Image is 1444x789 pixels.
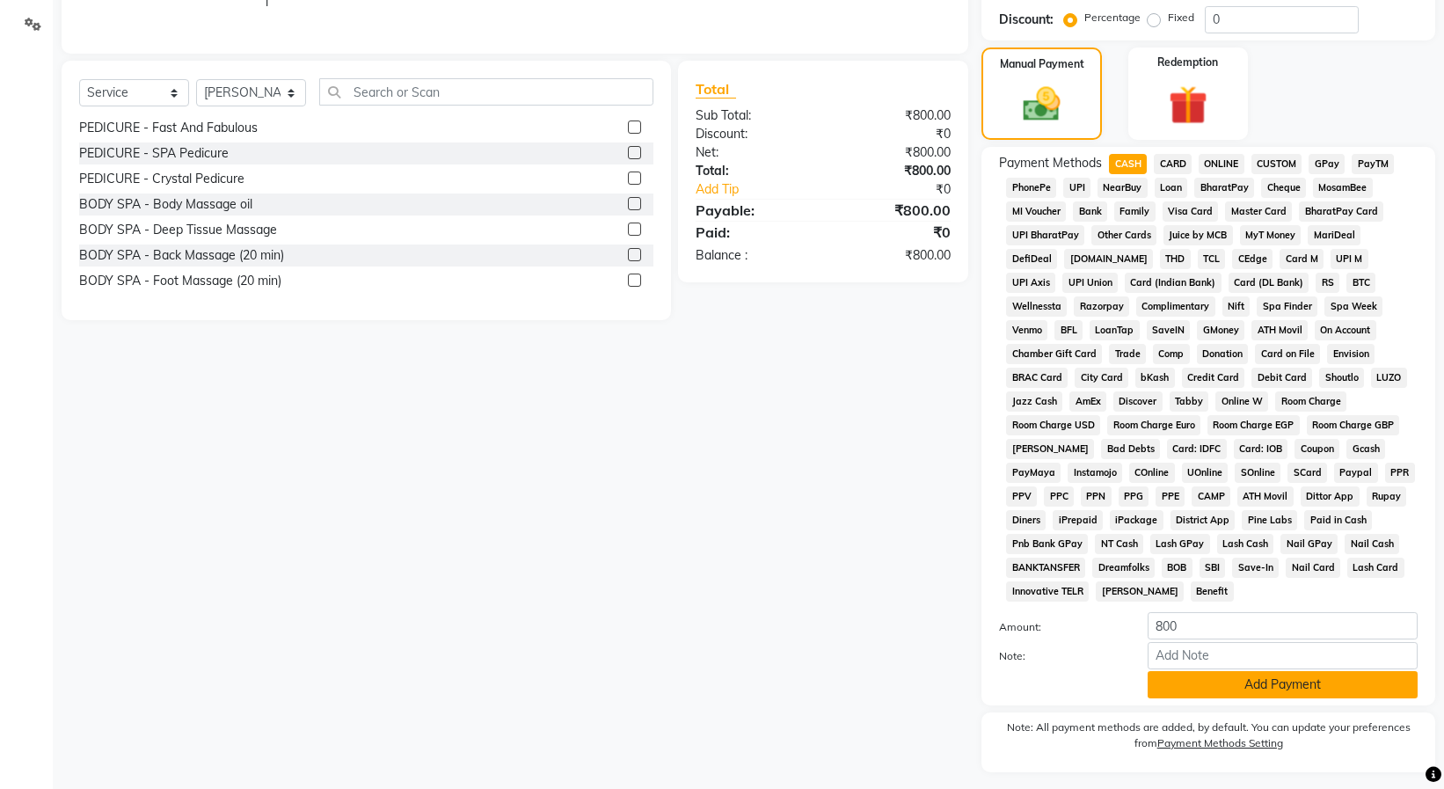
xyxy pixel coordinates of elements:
span: Juice by MCB [1163,225,1233,245]
span: Pine Labs [1242,510,1297,530]
span: Bank [1073,201,1107,222]
label: Amount: [986,619,1134,635]
span: PPR [1385,463,1415,483]
span: SCard [1287,463,1327,483]
span: Room Charge USD [1006,415,1100,435]
span: Room Charge EGP [1207,415,1300,435]
span: Room Charge GBP [1307,415,1400,435]
span: Family [1114,201,1156,222]
span: PPC [1044,486,1074,507]
span: iPrepaid [1053,510,1103,530]
span: PPN [1081,486,1112,507]
span: Loan [1155,178,1188,198]
span: Coupon [1294,439,1339,459]
span: District App [1171,510,1236,530]
span: Save-In [1232,558,1279,578]
span: Gcash [1346,439,1385,459]
span: Card on File [1255,344,1320,364]
div: Balance : [682,246,823,265]
div: ₹800.00 [823,200,964,221]
span: Cheque [1261,178,1306,198]
span: Lash GPay [1150,534,1210,554]
label: Percentage [1084,10,1141,26]
span: PPV [1006,486,1037,507]
span: CEdge [1232,249,1273,269]
span: Jazz Cash [1006,391,1062,412]
span: Master Card [1225,201,1292,222]
span: SOnline [1235,463,1280,483]
span: RS [1316,273,1339,293]
img: _cash.svg [1011,83,1072,126]
div: BODY SPA - Deep Tissue Massage [79,221,277,239]
div: ₹0 [847,180,965,199]
span: Dreamfolks [1092,558,1155,578]
span: COnline [1129,463,1175,483]
span: GMoney [1197,320,1244,340]
span: SBI [1200,558,1226,578]
span: Wellnessta [1006,296,1067,317]
button: Add Payment [1148,671,1418,698]
span: Nift [1222,296,1251,317]
span: LUZO [1371,368,1407,388]
span: UPI [1063,178,1090,198]
label: Note: All payment methods are added, by default. You can update your preferences from [999,720,1418,758]
div: ₹0 [823,125,964,143]
span: Card (Indian Bank) [1125,273,1222,293]
span: AmEx [1069,391,1106,412]
span: Instamojo [1068,463,1122,483]
span: Card M [1280,249,1324,269]
span: Spa Week [1324,296,1382,317]
span: MyT Money [1240,225,1302,245]
span: BTC [1346,273,1375,293]
div: Discount: [682,125,823,143]
span: Debit Card [1251,368,1312,388]
span: Innovative TELR [1006,581,1089,602]
span: THD [1160,249,1191,269]
span: ATH Movil [1237,486,1294,507]
span: BFL [1054,320,1083,340]
span: Nail Cash [1345,534,1399,554]
span: BharatPay Card [1299,201,1383,222]
span: Venmo [1006,320,1047,340]
div: PEDICURE - Fast And Fabulous [79,119,258,137]
span: Benefit [1191,581,1234,602]
img: _gift.svg [1156,81,1220,129]
span: ATH Movil [1251,320,1308,340]
span: LoanTap [1090,320,1140,340]
label: Payment Methods Setting [1157,735,1283,751]
span: Comp [1153,344,1190,364]
span: Card: IOB [1234,439,1288,459]
div: Paid: [682,222,823,243]
span: Nail Card [1286,558,1340,578]
span: Rupay [1367,486,1407,507]
div: Discount: [999,11,1054,29]
span: UPI BharatPay [1006,225,1084,245]
input: Search or Scan [319,78,653,106]
span: Paypal [1334,463,1378,483]
label: Manual Payment [1000,56,1084,72]
span: [DOMAIN_NAME] [1064,249,1153,269]
span: [PERSON_NAME] [1006,439,1094,459]
span: Visa Card [1163,201,1219,222]
span: Payment Methods [999,154,1102,172]
span: Lash Cash [1217,534,1274,554]
span: Bad Debts [1101,439,1160,459]
a: Add Tip [682,180,847,199]
div: Total: [682,162,823,180]
div: Sub Total: [682,106,823,125]
span: GPay [1309,154,1345,174]
span: Total [696,80,736,99]
span: MI Voucher [1006,201,1066,222]
span: iPackage [1110,510,1163,530]
span: MosamBee [1313,178,1373,198]
span: Envision [1327,344,1375,364]
span: Razorpay [1074,296,1129,317]
span: Complimentary [1136,296,1215,317]
span: Donation [1197,344,1249,364]
div: Payable: [682,200,823,221]
span: Card (DL Bank) [1229,273,1309,293]
input: Add Note [1148,642,1418,669]
span: City Card [1075,368,1128,388]
div: BODY SPA - Back Massage (20 min) [79,246,284,265]
span: [PERSON_NAME] [1096,581,1184,602]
